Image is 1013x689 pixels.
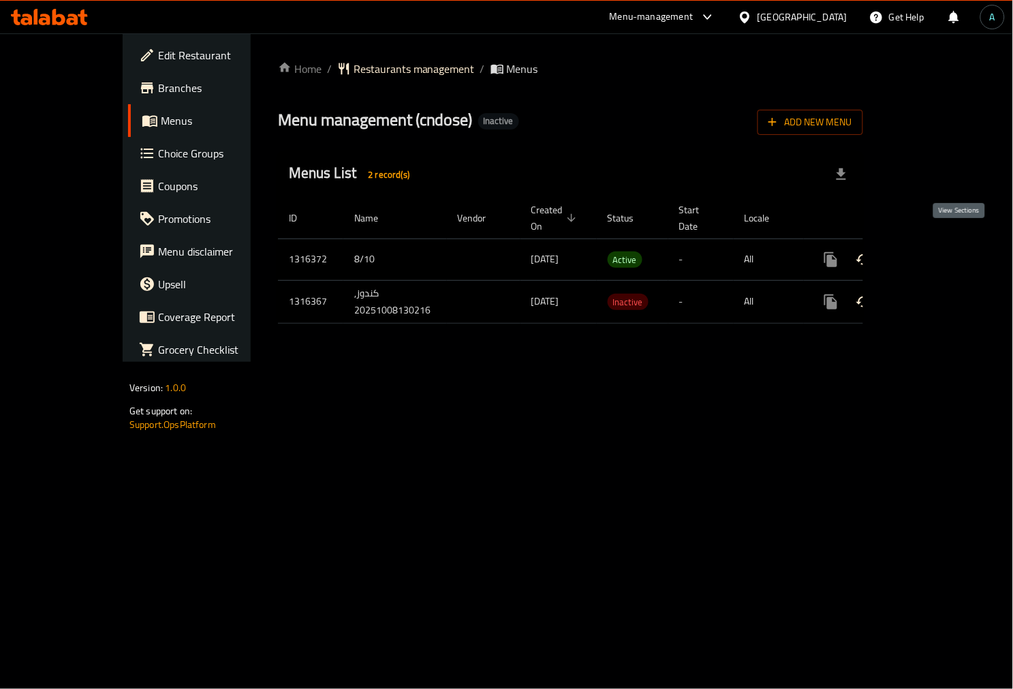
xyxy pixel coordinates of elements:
th: Actions [804,198,956,239]
span: Menu disclaimer [158,243,281,260]
span: Created On [531,202,580,234]
a: Support.OpsPlatform [129,416,216,433]
span: Menus [161,112,281,129]
div: Total records count [360,164,418,185]
td: 1316372 [278,239,343,280]
span: Coverage Report [158,309,281,325]
span: Status [608,210,652,226]
a: Restaurants management [337,61,475,77]
button: Change Status [847,286,880,318]
span: Restaurants management [354,61,475,77]
td: All [734,280,804,323]
a: Upsell [128,268,292,301]
a: Edit Restaurant [128,39,292,72]
span: Edit Restaurant [158,47,281,63]
span: Vendor [458,210,504,226]
td: - [668,280,734,323]
a: Menu disclaimer [128,235,292,268]
span: Menus [507,61,538,77]
a: Coupons [128,170,292,202]
button: Change Status [847,243,880,276]
button: more [815,286,847,318]
span: Active [608,252,642,268]
span: 1.0.0 [165,379,186,397]
div: Menu-management [610,9,693,25]
span: Locale [745,210,788,226]
a: Choice Groups [128,137,292,170]
span: Grocery Checklist [158,341,281,358]
span: Add New Menu [768,114,852,131]
span: Menu management ( cndose ) [278,104,473,135]
td: 1316367 [278,280,343,323]
span: Upsell [158,276,281,292]
td: - [668,239,734,280]
a: Coverage Report [128,301,292,333]
td: كندوز, 20251008130216 [343,280,447,323]
button: Add New Menu [758,110,863,135]
a: Home [278,61,322,77]
li: / [327,61,332,77]
a: Grocery Checklist [128,333,292,366]
button: more [815,243,847,276]
span: Inactive [478,115,519,127]
li: / [480,61,485,77]
nav: breadcrumb [278,61,863,77]
span: Version: [129,379,163,397]
span: [DATE] [531,292,559,310]
span: 2 record(s) [360,168,418,181]
a: Promotions [128,202,292,235]
span: [DATE] [531,250,559,268]
span: ID [289,210,315,226]
span: Name [354,210,396,226]
a: Branches [128,72,292,104]
h2: Menus List [289,163,418,185]
div: Active [608,251,642,268]
span: Get support on: [129,402,192,420]
span: Coupons [158,178,281,194]
span: Start Date [679,202,717,234]
span: A [990,10,995,25]
div: [GEOGRAPHIC_DATA] [758,10,847,25]
span: Branches [158,80,281,96]
a: Menus [128,104,292,137]
div: Inactive [478,113,519,129]
span: Promotions [158,211,281,227]
td: 8/10 [343,239,447,280]
span: Inactive [608,294,649,310]
td: All [734,239,804,280]
table: enhanced table [278,198,956,324]
div: Export file [825,158,858,191]
span: Choice Groups [158,145,281,162]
